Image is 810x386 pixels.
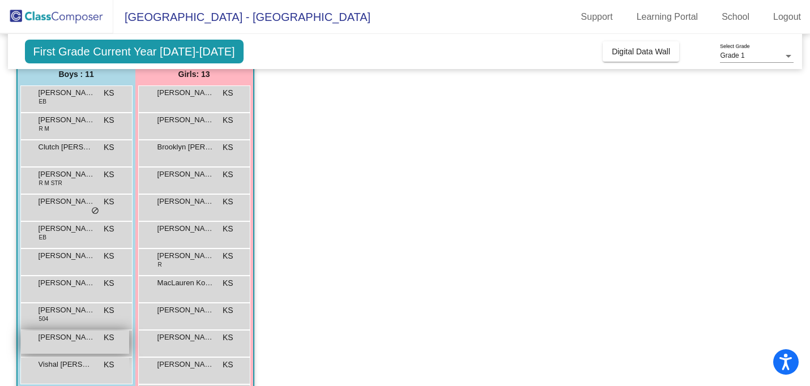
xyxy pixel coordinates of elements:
span: KS [223,196,233,208]
span: Vishal [PERSON_NAME] [39,359,95,370]
span: [PERSON_NAME] [157,223,214,234]
span: EB [39,97,46,106]
span: [PERSON_NAME] Marriott [157,169,214,180]
span: [PERSON_NAME] [39,87,95,98]
span: Brooklyn [PERSON_NAME] [157,141,214,153]
button: Digital Data Wall [603,41,679,62]
span: KS [104,196,114,208]
span: KS [223,332,233,344]
span: R M [39,125,49,133]
span: KS [223,277,233,289]
span: KS [104,114,114,126]
span: MacLauren Korrison [157,277,214,289]
span: [PERSON_NAME] [157,87,214,98]
span: do_not_disturb_alt [91,207,99,216]
span: First Grade Current Year [DATE]-[DATE] [25,40,244,63]
span: 504 [39,315,49,323]
span: [PERSON_NAME] [157,250,214,261]
span: [PERSON_NAME] [PERSON_NAME] [39,250,95,261]
span: Digital Data Wall [612,47,670,56]
span: [PERSON_NAME] [39,223,95,234]
span: KS [104,332,114,344]
span: KS [223,141,233,153]
span: [PERSON_NAME] [157,332,214,343]
span: KS [104,304,114,316]
span: [PERSON_NAME] [39,169,95,180]
span: KS [104,141,114,153]
div: Boys : 11 [18,63,135,85]
span: KS [104,250,114,262]
span: [PERSON_NAME] [39,114,95,126]
a: Support [572,8,622,26]
span: Grade 1 [720,52,744,59]
span: KS [104,169,114,181]
span: KS [104,277,114,289]
span: [PERSON_NAME] [39,304,95,316]
span: KS [223,223,233,235]
span: R [158,260,162,269]
span: R M STR [39,179,62,187]
span: [PERSON_NAME] [39,196,95,207]
a: Logout [764,8,810,26]
span: KS [104,223,114,235]
a: School [713,8,758,26]
span: KS [223,359,233,371]
span: KS [104,87,114,99]
div: Girls: 13 [135,63,253,85]
span: [GEOGRAPHIC_DATA] - [GEOGRAPHIC_DATA] [113,8,370,26]
span: [PERSON_NAME] [157,304,214,316]
span: KS [223,250,233,262]
span: KS [104,359,114,371]
span: [PERSON_NAME] [39,277,95,289]
span: KS [223,114,233,126]
a: Learning Portal [628,8,707,26]
span: KS [223,87,233,99]
span: [PERSON_NAME] [157,196,214,207]
span: [PERSON_NAME] Tears [PERSON_NAME] [157,114,214,126]
span: [PERSON_NAME] [39,332,95,343]
span: Clutch [PERSON_NAME] [39,141,95,153]
span: KS [223,169,233,181]
span: [PERSON_NAME] [157,359,214,370]
span: EB [39,233,46,242]
span: KS [223,304,233,316]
